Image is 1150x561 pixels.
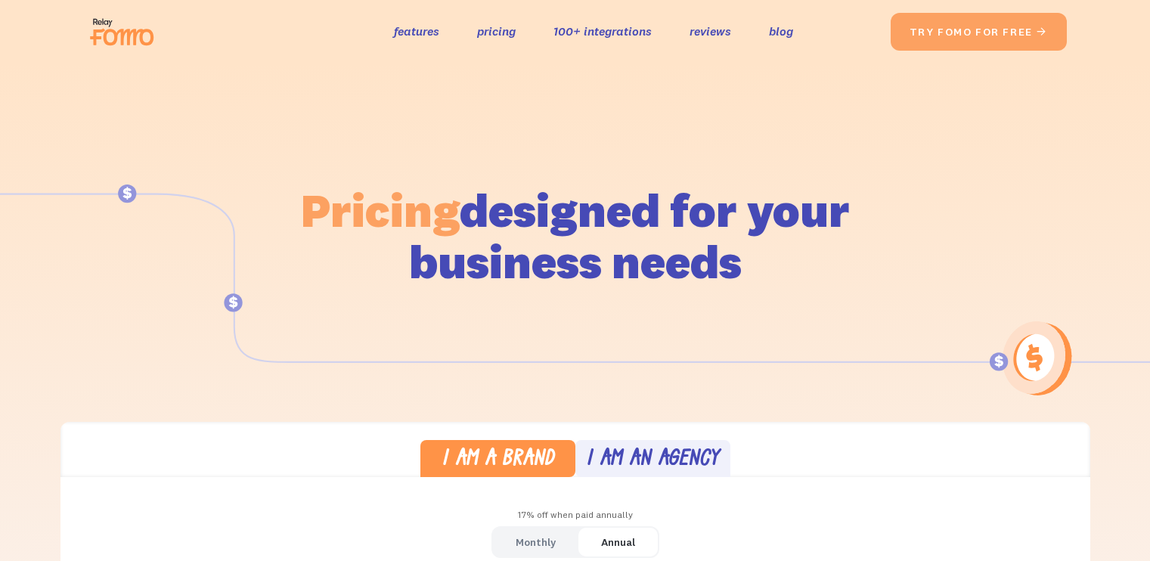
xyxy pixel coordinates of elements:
[891,13,1067,51] a: try fomo for free
[553,20,652,42] a: 100+ integrations
[477,20,516,42] a: pricing
[769,20,793,42] a: blog
[60,504,1090,526] div: 17% off when paid annually
[690,20,731,42] a: reviews
[300,184,851,287] h1: designed for your business needs
[601,532,635,553] div: Annual
[301,181,460,239] span: Pricing
[394,20,439,42] a: features
[1036,25,1048,39] span: 
[586,449,719,471] div: I am an agency
[442,449,554,471] div: I am a brand
[516,532,556,553] div: Monthly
